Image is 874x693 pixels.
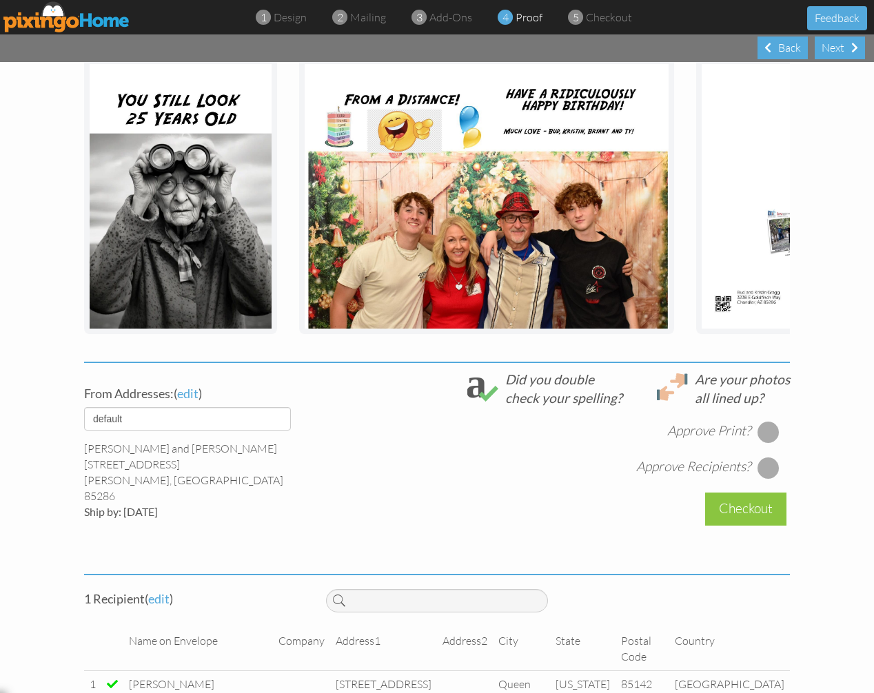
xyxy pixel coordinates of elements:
h4: ( ) [84,387,305,401]
img: pixingo logo [3,1,130,32]
span: edit [148,591,170,606]
div: [PERSON_NAME] and [PERSON_NAME] [STREET_ADDRESS] [PERSON_NAME], [GEOGRAPHIC_DATA] 85286 [84,441,305,519]
div: Back [758,37,808,59]
img: check_spelling.svg [467,373,498,402]
span: edit [177,386,199,401]
span: Ship by: [DATE] [84,505,158,518]
span: 5 [573,10,579,25]
div: all lined up? [695,389,790,407]
span: mailing [350,10,386,24]
td: Postal Code [616,628,669,670]
span: checkout [586,10,632,24]
div: Checkout [705,493,786,525]
span: 4 [502,10,509,25]
iframe: Chat [873,692,874,693]
td: Company [273,628,330,670]
td: State [550,628,616,670]
td: City [493,628,549,670]
td: Name on Envelope [123,628,273,670]
span: add-ons [429,10,472,24]
td: Country [669,628,790,670]
h4: 1 Recipient ( ) [84,592,305,606]
button: Feedback [807,6,867,30]
td: Address2 [437,628,493,670]
div: Approve Recipients? [636,457,751,476]
img: Landscape Image [305,64,669,329]
span: From Addresses: [84,386,174,401]
span: 3 [416,10,423,25]
div: Next [815,37,865,59]
span: 2 [337,10,343,25]
span: design [274,10,307,24]
img: lineup.svg [657,373,688,402]
div: Are your photos [695,370,790,389]
td: Address1 [330,628,437,670]
div: check your spelling? [505,389,622,407]
div: Did you double [505,370,622,389]
span: proof [516,10,542,24]
span: 1 [261,10,267,25]
img: Landscape Image [90,64,272,329]
div: Approve Print? [667,422,751,440]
